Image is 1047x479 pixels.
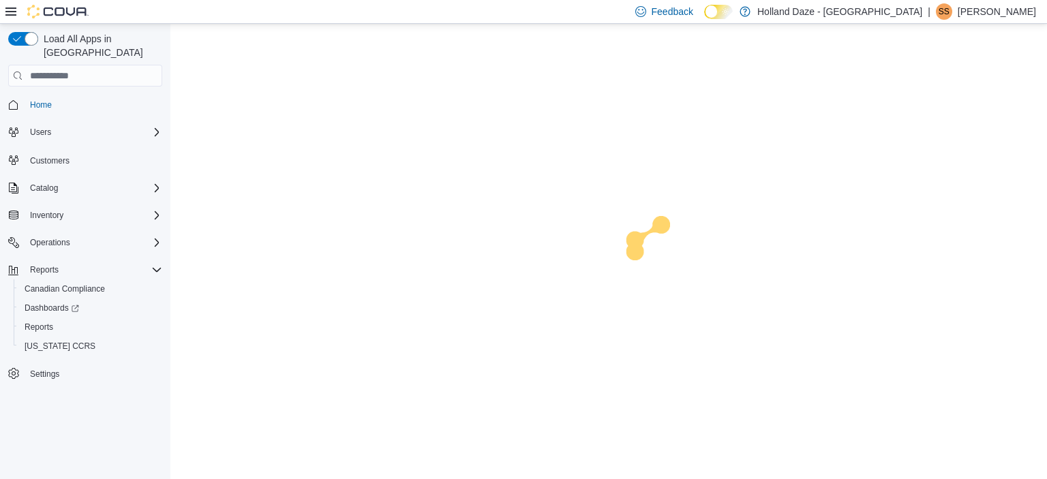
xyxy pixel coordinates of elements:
span: SS [939,3,950,20]
a: Reports [19,319,59,335]
span: Dashboards [19,300,162,316]
button: [US_STATE] CCRS [14,337,168,356]
button: Reports [3,260,168,279]
button: Users [3,123,168,142]
span: Inventory [30,210,63,221]
span: Feedback [652,5,693,18]
button: Users [25,124,57,140]
div: Shawn S [936,3,952,20]
button: Catalog [25,180,63,196]
a: Dashboards [14,298,168,318]
span: Load All Apps in [GEOGRAPHIC_DATA] [38,32,162,59]
button: Inventory [25,207,69,223]
input: Dark Mode [704,5,733,19]
a: Home [25,97,57,113]
img: Cova [27,5,89,18]
button: Canadian Compliance [14,279,168,298]
a: Dashboards [19,300,85,316]
button: Reports [14,318,168,337]
p: Holland Daze - [GEOGRAPHIC_DATA] [757,3,922,20]
a: Canadian Compliance [19,281,110,297]
span: Inventory [25,207,162,223]
button: Catalog [3,179,168,198]
p: | [928,3,930,20]
span: Washington CCRS [19,338,162,354]
button: Settings [3,364,168,384]
button: Operations [25,234,76,251]
span: Canadian Compliance [19,281,162,297]
span: Customers [25,151,162,168]
span: [US_STATE] CCRS [25,341,95,352]
span: Customers [30,155,70,166]
span: Operations [30,237,70,248]
button: Customers [3,150,168,170]
span: Users [30,127,51,138]
span: Canadian Compliance [25,283,105,294]
button: Operations [3,233,168,252]
span: Reports [19,319,162,335]
button: Reports [25,262,64,278]
span: Catalog [25,180,162,196]
p: [PERSON_NAME] [958,3,1036,20]
button: Inventory [3,206,168,225]
span: Operations [25,234,162,251]
img: cova-loader [609,206,711,308]
button: Home [3,95,168,114]
span: Settings [25,365,162,382]
span: Reports [25,262,162,278]
nav: Complex example [8,89,162,419]
span: Settings [30,369,59,380]
span: Reports [30,264,59,275]
a: Settings [25,366,65,382]
span: Home [25,96,162,113]
span: Dark Mode [704,19,705,20]
a: [US_STATE] CCRS [19,338,101,354]
span: Home [30,99,52,110]
span: Catalog [30,183,58,194]
span: Reports [25,322,53,333]
span: Dashboards [25,303,79,313]
span: Users [25,124,162,140]
a: Customers [25,153,75,169]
